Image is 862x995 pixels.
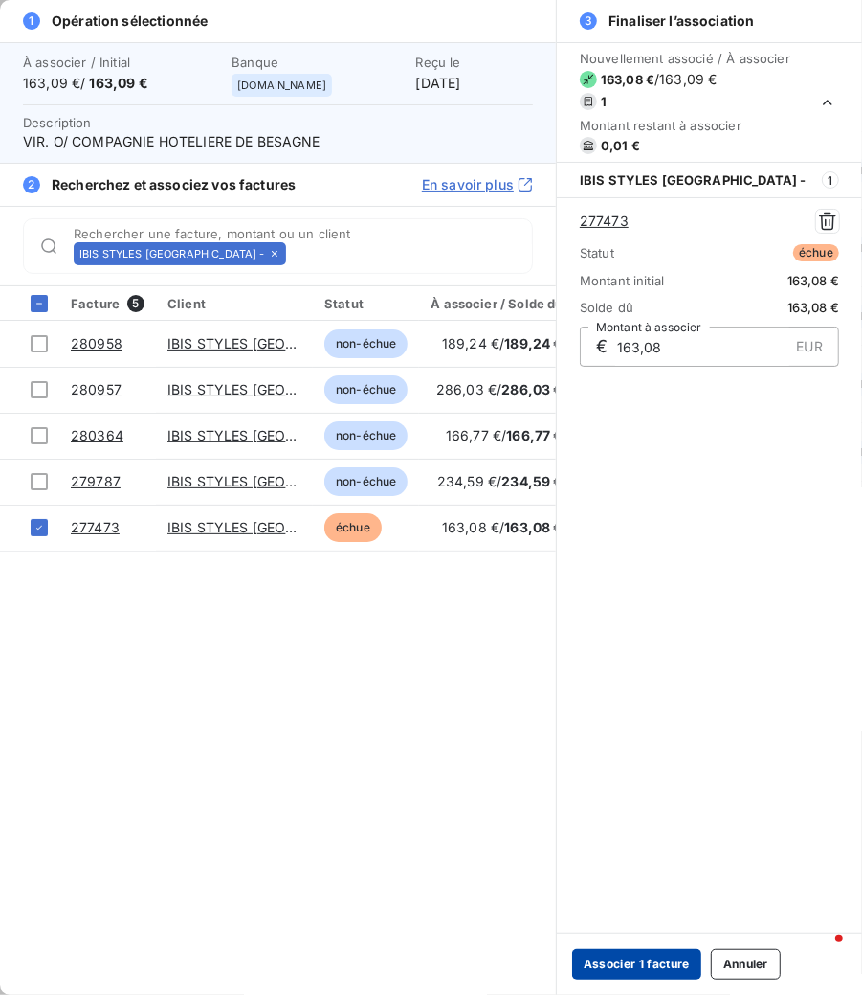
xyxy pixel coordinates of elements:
[324,329,408,358] span: non-échue
[324,421,408,450] span: non-échue
[601,72,654,87] span: 163,08 €
[601,138,640,153] span: 0,01 €
[52,11,208,31] span: Opération sélectionnée
[711,949,781,980] button: Annuler
[167,427,402,443] a: IBIS STYLES [GEOGRAPHIC_DATA] -
[506,427,563,443] span: 166,77 €
[793,244,839,261] span: échue
[127,295,144,312] span: 5
[572,949,701,980] button: Associer 1 facture
[580,172,807,188] span: IBIS STYLES [GEOGRAPHIC_DATA] -
[416,55,533,70] span: Reçu le
[787,300,839,315] span: 163,08 €
[90,75,148,91] span: 163,09 €
[501,381,563,397] span: 286,03 €
[580,245,614,260] span: Statut
[23,132,533,151] span: VIR. O/ COMPAGNIE HOTELIERE DE BESAGNE
[167,335,402,351] a: IBIS STYLES [GEOGRAPHIC_DATA] -
[446,427,564,443] span: 166,77 € /
[23,55,220,70] span: À associer / Initial
[580,118,790,133] span: Montant restant à associer
[437,473,564,489] span: 234,59 € /
[422,175,533,194] a: En savoir plus
[787,273,839,288] span: 163,08 €
[416,55,533,93] div: [DATE]
[79,248,265,260] span: IBIS STYLES [GEOGRAPHIC_DATA] -
[232,55,404,70] span: Banque
[504,519,563,535] span: 163,08 €
[167,473,402,489] a: IBIS STYLES [GEOGRAPHIC_DATA] -
[71,381,122,397] a: 280957
[23,115,92,130] span: Description
[580,273,664,288] span: Montant initial
[324,467,408,496] span: non-échue
[436,381,564,397] span: 286,03 € /
[580,12,597,30] span: 3
[442,519,564,535] span: 163,08 € /
[167,381,402,397] a: IBIS STYLES [GEOGRAPHIC_DATA] -
[580,212,629,231] a: 277473
[442,335,564,351] span: 189,24 € /
[580,51,790,66] span: Nouvellement associé / À associer
[71,427,123,443] a: 280364
[71,335,122,351] a: 280958
[797,930,843,976] iframe: Intercom live chat
[431,296,563,311] div: À associer / Solde dû
[501,473,563,489] span: 234,59 €
[167,296,301,311] div: Client
[23,176,40,193] span: 2
[654,70,717,89] span: / 163,09 €
[580,300,633,315] span: Solde dû
[608,11,754,31] span: Finaliser l’association
[167,519,402,535] a: IBIS STYLES [GEOGRAPHIC_DATA] -
[71,519,120,535] a: 277473
[822,171,839,189] span: 1
[23,74,220,93] span: 163,09 € /
[71,473,121,489] a: 279787
[294,244,532,263] input: placeholder
[324,513,382,542] span: échue
[52,175,296,194] span: Recherchez et associez vos factures
[71,295,144,312] div: Facture
[324,296,408,311] div: Statut
[237,79,326,91] span: [DOMAIN_NAME]
[504,335,563,351] span: 189,24 €
[601,94,607,109] span: 1
[324,375,408,404] span: non-échue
